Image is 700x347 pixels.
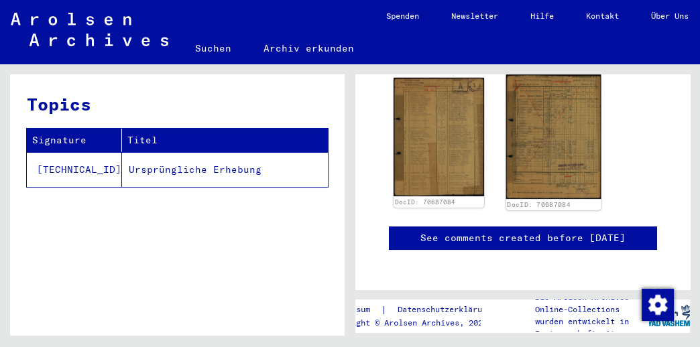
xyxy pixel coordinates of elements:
p: Die Arolsen Archives Online-Collections [535,291,648,316]
th: Titel [122,129,328,152]
a: Archiv erkunden [247,32,370,64]
a: See comments created before [DATE] [420,231,626,245]
a: DocID: 70687084 [395,198,455,206]
a: Datenschutzerklärung [387,303,508,317]
img: Arolsen_neg.svg [11,13,168,46]
th: Signature [27,129,122,152]
p: wurden entwickelt in Partnerschaft mit [535,316,648,340]
img: 001.jpg [394,78,484,196]
p: Copyright © Arolsen Archives, 2021 [328,317,508,329]
div: | [328,303,508,317]
td: [TECHNICAL_ID] [27,152,122,187]
img: Zustimmung ändern [642,289,674,321]
a: DocID: 70687084 [507,201,571,209]
img: 002.jpg [506,74,600,198]
h3: Topics [27,91,327,117]
a: Suchen [179,32,247,64]
div: Zustimmung ändern [641,288,673,320]
td: Ursprüngliche Erhebung [122,152,328,187]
